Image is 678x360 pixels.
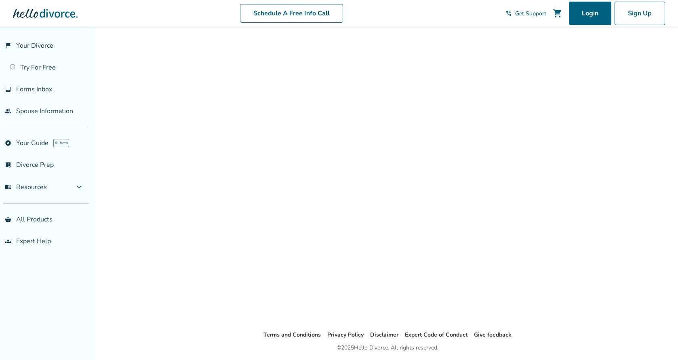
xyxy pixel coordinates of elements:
span: menu_book [5,184,11,190]
span: flag_2 [5,42,11,49]
li: Disclaimer [370,330,398,340]
a: Expert Code of Conduct [405,331,467,339]
li: Give feedback [474,330,512,340]
a: Sign Up [615,2,665,25]
span: list_alt_check [5,162,11,168]
span: people [5,108,11,114]
a: phone_in_talkGet Support [505,10,546,17]
div: © 2025 Hello Divorce. All rights reserved. [337,343,438,353]
span: Get Support [515,10,546,17]
span: inbox [5,86,11,93]
span: phone_in_talk [505,10,512,17]
span: AI beta [53,139,69,147]
span: Forms Inbox [16,85,52,94]
a: Login [569,2,611,25]
a: Schedule A Free Info Call [240,4,343,23]
a: Privacy Policy [327,331,364,339]
span: groups [5,238,11,244]
span: Resources [5,183,47,192]
span: explore [5,140,11,146]
span: shopping_basket [5,216,11,223]
span: shopping_cart [553,8,562,18]
a: Terms and Conditions [263,331,321,339]
span: expand_more [74,182,84,192]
